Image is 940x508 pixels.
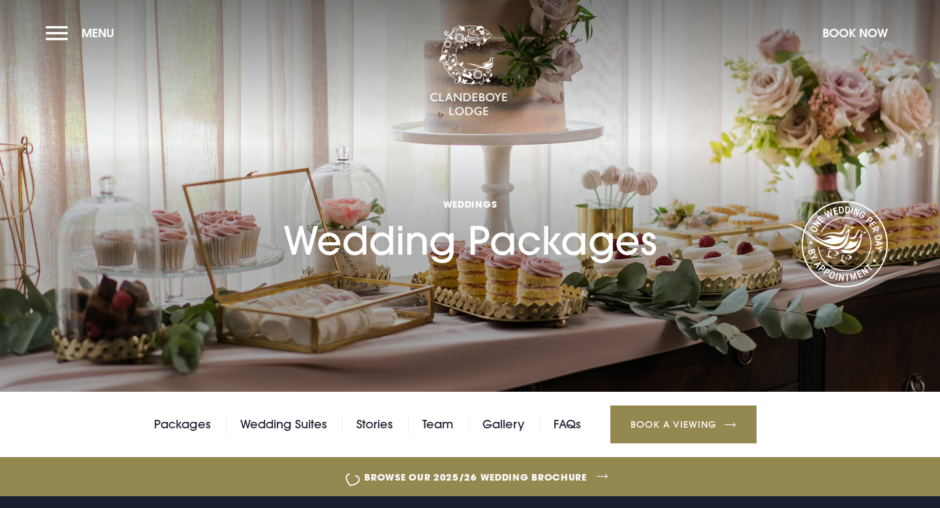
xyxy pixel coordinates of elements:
[240,415,327,434] a: Wedding Suites
[82,25,114,40] span: Menu
[482,415,524,434] a: Gallery
[816,19,894,47] button: Book Now
[610,405,757,443] a: Book a Viewing
[430,25,508,117] img: Clandeboye Lodge
[554,415,581,434] a: FAQs
[283,198,657,210] span: Weddings
[422,415,453,434] a: Team
[356,415,393,434] a: Stories
[154,415,211,434] a: Packages
[46,19,121,47] button: Menu
[283,135,657,264] h1: Wedding Packages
